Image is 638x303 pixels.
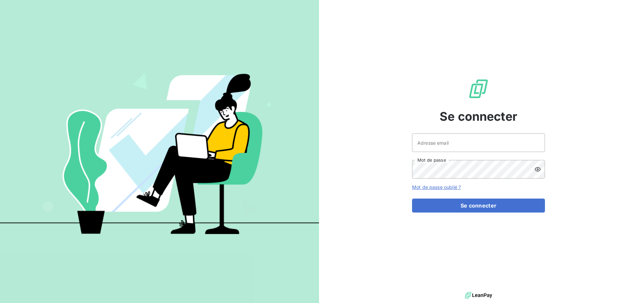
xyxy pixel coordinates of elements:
img: logo [465,290,492,300]
button: Se connecter [412,199,545,213]
a: Mot de passe oublié ? [412,184,461,190]
img: Logo LeanPay [468,78,489,99]
span: Se connecter [440,107,517,125]
input: placeholder [412,133,545,152]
